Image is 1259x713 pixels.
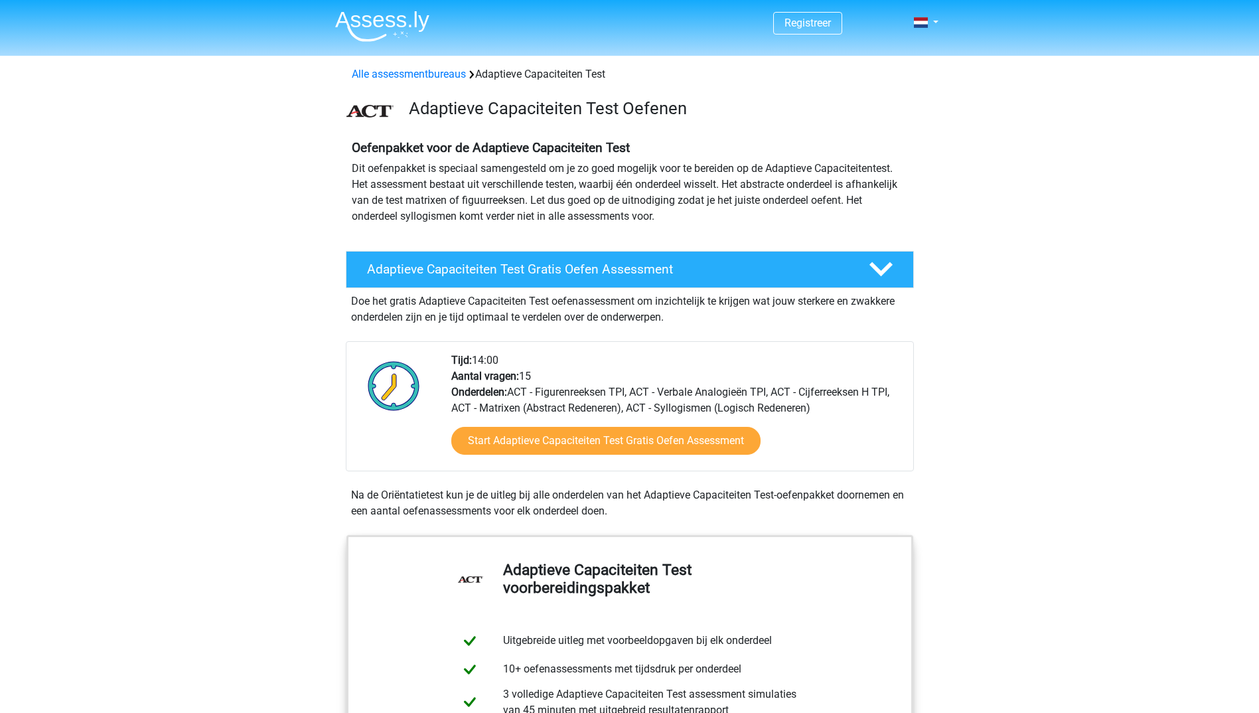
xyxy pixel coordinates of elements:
[335,11,429,42] img: Assessly
[346,105,394,118] img: ACT
[340,251,919,288] a: Adaptieve Capaciteiten Test Gratis Oefen Assessment
[367,262,848,277] h4: Adaptieve Capaciteiten Test Gratis Oefen Assessment
[451,386,507,398] b: Onderdelen:
[346,288,914,325] div: Doe het gratis Adaptieve Capaciteiten Test oefenassessment om inzichtelijk te krijgen wat jouw st...
[352,140,630,155] b: Oefenpakket voor de Adaptieve Capaciteiten Test
[409,98,903,119] h3: Adaptieve Capaciteiten Test Oefenen
[451,370,519,382] b: Aantal vragen:
[346,487,914,519] div: Na de Oriëntatietest kun je de uitleg bij alle onderdelen van het Adaptieve Capaciteiten Test-oef...
[451,427,761,455] a: Start Adaptieve Capaciteiten Test Gratis Oefen Assessment
[451,354,472,366] b: Tijd:
[441,353,913,471] div: 14:00 15 ACT - Figurenreeksen TPI, ACT - Verbale Analogieën TPI, ACT - Cijferreeksen H TPI, ACT -...
[784,17,831,29] a: Registreer
[352,68,466,80] a: Alle assessmentbureaus
[352,161,908,224] p: Dit oefenpakket is speciaal samengesteld om je zo goed mogelijk voor te bereiden op de Adaptieve ...
[346,66,913,82] div: Adaptieve Capaciteiten Test
[360,353,427,419] img: Klok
